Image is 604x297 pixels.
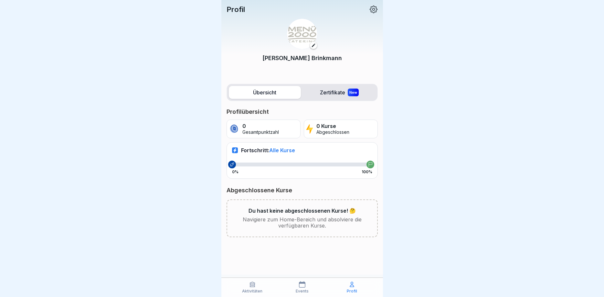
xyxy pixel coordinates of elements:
[316,130,349,135] p: Abgeschlossen
[306,123,313,134] img: lightning.svg
[249,208,356,214] p: Du hast keine abgeschlossenen Kurse! 🤔
[348,89,359,96] div: New
[269,147,295,154] span: Alle Kurse
[229,86,301,99] label: Übersicht
[262,54,342,62] p: [PERSON_NAME] Brinkmann
[227,186,378,194] p: Abgeschlossene Kurse
[227,108,378,116] p: Profilübersicht
[242,130,279,135] p: Gesamtpunktzahl
[362,170,372,174] p: 100%
[232,170,238,174] p: 0%
[238,217,367,229] p: Navigiere zum Home-Bereich und absolviere die verfügbaren Kurse.
[316,123,349,129] p: 0 Kurse
[296,289,309,293] p: Events
[347,289,357,293] p: Profil
[242,123,279,129] p: 0
[242,289,262,293] p: Aktivitäten
[303,86,376,99] label: Zertifikate
[241,147,295,154] p: Fortschritt:
[287,19,317,49] img: v3gslzn6hrr8yse5yrk8o2yg.png
[227,5,245,14] p: Profil
[229,123,239,134] img: coin.svg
